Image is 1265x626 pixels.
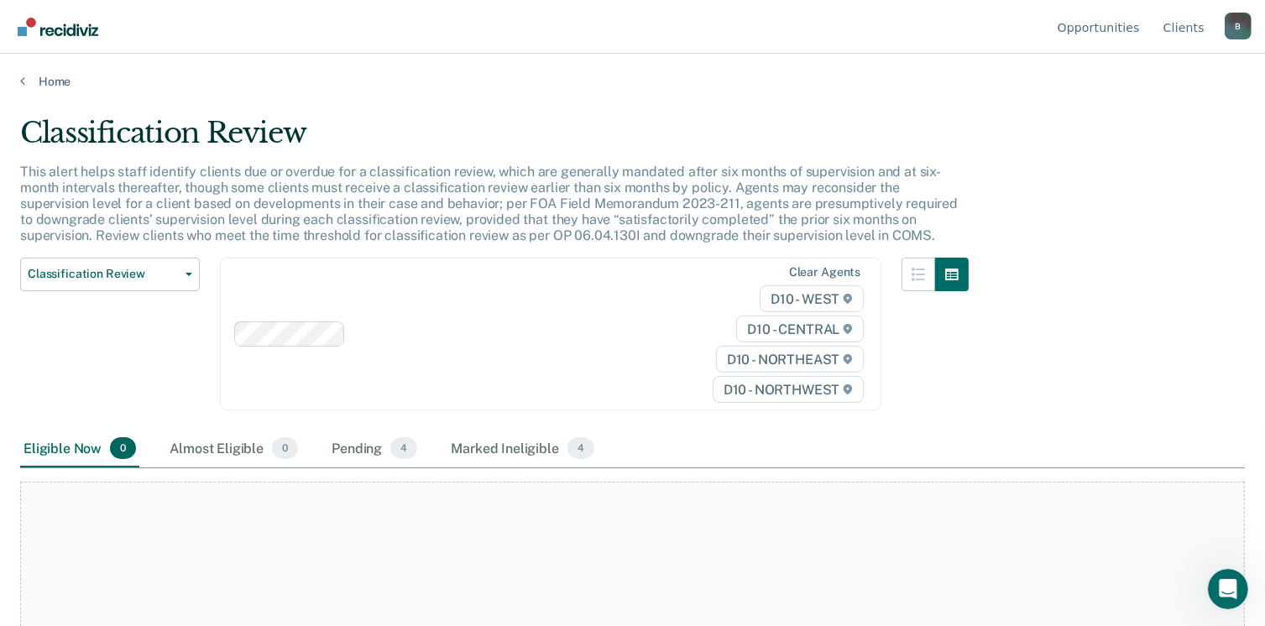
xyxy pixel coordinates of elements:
[20,74,1245,89] a: Home
[760,285,864,312] span: D10 - WEST
[447,430,598,467] div: Marked Ineligible4
[716,346,864,373] span: D10 - NORTHEAST
[328,430,421,467] div: Pending4
[390,437,417,459] span: 4
[110,437,136,459] span: 0
[18,18,98,36] img: Recidiviz
[28,267,179,281] span: Classification Review
[166,430,301,467] div: Almost Eligible0
[20,258,200,291] button: Classification Review
[567,437,594,459] span: 4
[736,316,864,342] span: D10 - CENTRAL
[20,430,139,467] div: Eligible Now0
[789,265,860,279] div: Clear agents
[1225,13,1252,39] button: Profile dropdown button
[20,116,969,164] div: Classification Review
[1208,569,1248,609] iframe: Intercom live chat
[1225,13,1252,39] div: B
[20,164,958,244] p: This alert helps staff identify clients due or overdue for a classification review, which are gen...
[272,437,298,459] span: 0
[713,376,864,403] span: D10 - NORTHWEST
